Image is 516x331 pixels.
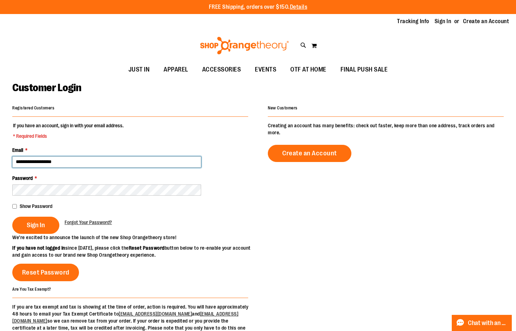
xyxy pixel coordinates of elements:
[333,62,395,78] a: FINAL PUSH SALE
[290,4,307,10] a: Details
[12,217,59,234] button: Sign In
[12,175,33,181] span: Password
[283,62,333,78] a: OTF AT HOME
[20,203,52,209] span: Show Password
[12,286,51,291] strong: Are You Tax Exempt?
[119,311,192,317] a: [EMAIL_ADDRESS][DOMAIN_NAME]
[195,62,248,78] a: ACCESSORIES
[202,62,241,77] span: ACCESSORIES
[435,18,451,25] a: Sign In
[12,82,81,94] span: Customer Login
[209,3,307,11] p: FREE Shipping, orders over $150.
[468,320,508,326] span: Chat with an Expert
[268,122,504,136] p: Creating an account has many benefits: check out faster, keep more than one address, track orders...
[290,62,326,77] span: OTF AT HOME
[22,269,70,276] span: Reset Password
[199,37,290,54] img: Shop Orangetheory
[164,62,188,77] span: APPAREL
[452,315,512,331] button: Chat with an Expert
[282,149,337,157] span: Create an Account
[27,221,45,229] span: Sign In
[12,234,258,241] p: We’re excited to announce the launch of the new Shop Orangetheory store!
[268,145,351,162] a: Create an Account
[129,245,165,251] strong: Reset Password
[65,219,112,225] span: Forgot Your Password?
[12,147,23,153] span: Email
[248,62,283,78] a: EVENTS
[157,62,195,78] a: APPAREL
[268,106,298,110] strong: New Customers
[12,245,65,251] strong: If you have not logged in
[128,62,150,77] span: JUST IN
[12,264,79,281] a: Reset Password
[12,122,124,140] legend: If you have an account, sign in with your email address.
[65,219,112,226] a: Forgot Your Password?
[12,106,54,110] strong: Registered Customers
[340,62,388,77] span: FINAL PUSH SALE
[13,133,124,140] span: * Required Fields
[397,18,429,25] a: Tracking Info
[255,62,276,77] span: EVENTS
[12,244,258,258] p: since [DATE], please click the button below to re-enable your account and gain access to our bran...
[463,18,509,25] a: Create an Account
[121,62,157,78] a: JUST IN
